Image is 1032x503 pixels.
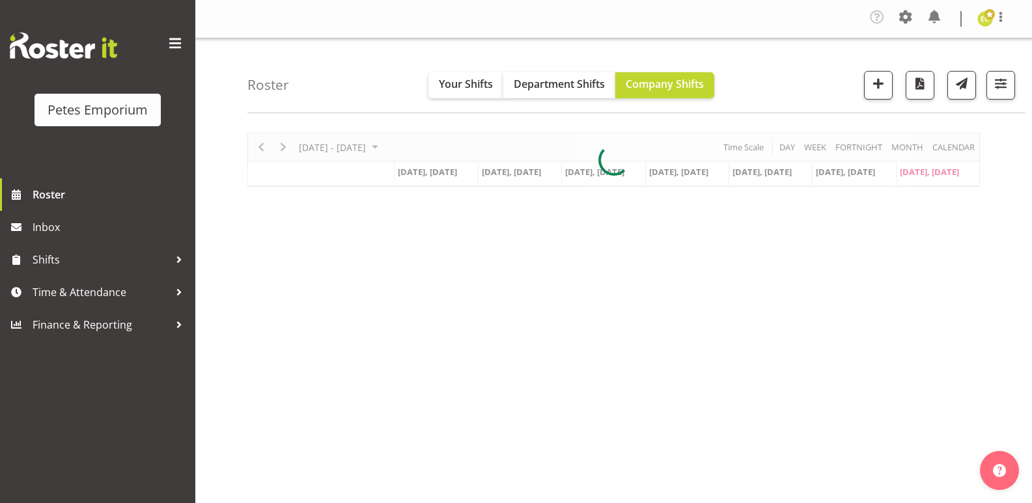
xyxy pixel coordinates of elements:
[503,72,615,98] button: Department Shifts
[864,71,893,100] button: Add a new shift
[247,77,289,92] h4: Roster
[48,100,148,120] div: Petes Emporium
[33,217,189,237] span: Inbox
[906,71,934,100] button: Download a PDF of the roster according to the set date range.
[947,71,976,100] button: Send a list of all shifts for the selected filtered period to all rostered employees.
[428,72,503,98] button: Your Shifts
[986,71,1015,100] button: Filter Shifts
[977,11,993,27] img: emma-croft7499.jpg
[626,77,704,91] span: Company Shifts
[33,315,169,334] span: Finance & Reporting
[10,33,117,59] img: Rosterit website logo
[993,464,1006,477] img: help-xxl-2.png
[33,185,189,204] span: Roster
[615,72,714,98] button: Company Shifts
[33,282,169,302] span: Time & Attendance
[439,77,493,91] span: Your Shifts
[514,77,605,91] span: Department Shifts
[33,250,169,269] span: Shifts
